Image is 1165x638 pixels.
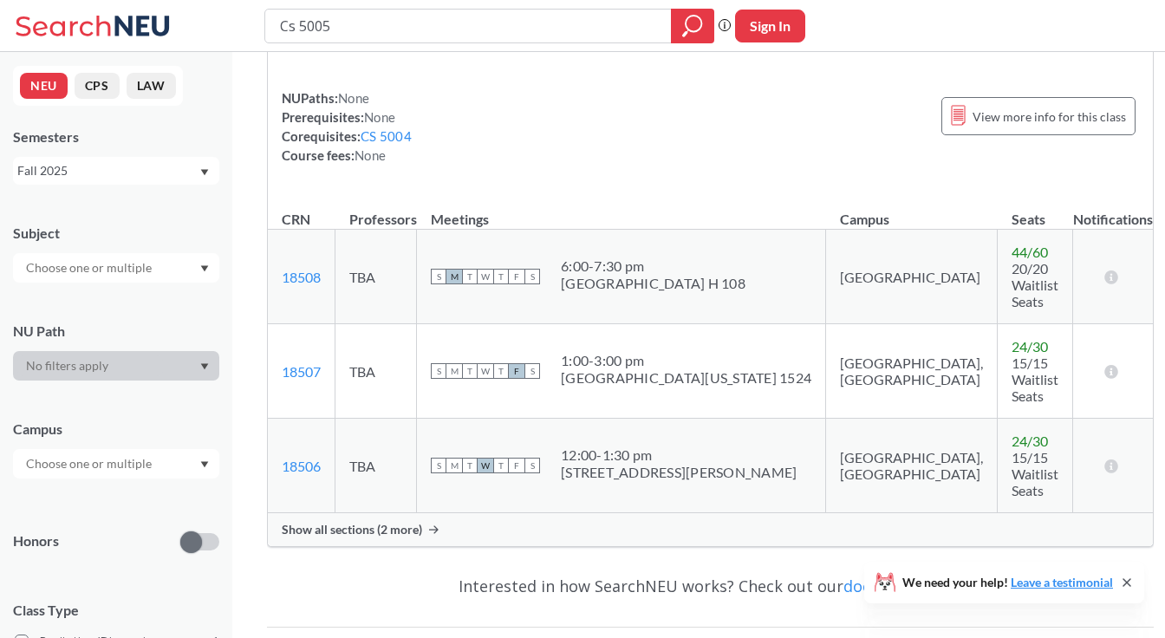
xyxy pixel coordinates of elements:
[200,363,209,370] svg: Dropdown arrow
[478,269,493,284] span: W
[20,73,68,99] button: NEU
[561,257,745,275] div: 6:00 - 7:30 pm
[338,90,369,106] span: None
[335,419,417,513] td: TBA
[478,458,493,473] span: W
[127,73,176,99] button: LAW
[446,458,462,473] span: M
[493,269,509,284] span: T
[282,210,310,229] div: CRN
[682,14,703,38] svg: magnifying glass
[826,230,998,324] td: [GEOGRAPHIC_DATA]
[335,324,417,419] td: TBA
[509,458,524,473] span: F
[524,363,540,379] span: S
[1012,433,1048,449] span: 24 / 30
[973,106,1126,127] span: View more info for this class
[493,458,509,473] span: T
[561,446,797,464] div: 12:00 - 1:30 pm
[13,157,219,185] div: Fall 2025Dropdown arrow
[524,269,540,284] span: S
[826,419,998,513] td: [GEOGRAPHIC_DATA], [GEOGRAPHIC_DATA]
[843,576,962,596] a: documentation!
[735,10,805,42] button: Sign In
[1012,244,1048,260] span: 44 / 60
[13,449,219,478] div: Dropdown arrow
[200,169,209,176] svg: Dropdown arrow
[278,11,659,41] input: Class, professor, course number, "phrase"
[282,269,321,285] a: 18508
[1011,575,1113,589] a: Leave a testimonial
[561,275,745,292] div: [GEOGRAPHIC_DATA] H 108
[282,458,321,474] a: 18506
[561,369,811,387] div: [GEOGRAPHIC_DATA][US_STATE] 1524
[509,269,524,284] span: F
[462,458,478,473] span: T
[509,363,524,379] span: F
[462,363,478,379] span: T
[200,265,209,272] svg: Dropdown arrow
[13,351,219,381] div: Dropdown arrow
[282,88,412,165] div: NUPaths: Prerequisites: Corequisites: Course fees:
[998,192,1073,230] th: Seats
[13,253,219,283] div: Dropdown arrow
[13,322,219,341] div: NU Path
[902,576,1113,589] span: We need your help!
[13,420,219,439] div: Campus
[462,269,478,284] span: T
[355,147,386,163] span: None
[431,363,446,379] span: S
[1073,192,1153,230] th: Notifications
[1012,338,1048,355] span: 24 / 30
[671,9,714,43] div: magnifying glass
[75,73,120,99] button: CPS
[478,363,493,379] span: W
[561,352,811,369] div: 1:00 - 3:00 pm
[364,109,395,125] span: None
[267,561,1154,611] div: Interested in how SearchNEU works? Check out our
[17,161,199,180] div: Fall 2025
[282,522,422,537] span: Show all sections (2 more)
[446,363,462,379] span: M
[17,453,163,474] input: Choose one or multiple
[431,269,446,284] span: S
[446,269,462,284] span: M
[1012,355,1058,404] span: 15/15 Waitlist Seats
[13,127,219,146] div: Semesters
[335,230,417,324] td: TBA
[561,464,797,481] div: [STREET_ADDRESS][PERSON_NAME]
[17,257,163,278] input: Choose one or multiple
[13,224,219,243] div: Subject
[826,192,998,230] th: Campus
[524,458,540,473] span: S
[361,128,412,144] a: CS 5004
[1012,260,1058,309] span: 20/20 Waitlist Seats
[431,458,446,473] span: S
[268,513,1153,546] div: Show all sections (2 more)
[826,324,998,419] td: [GEOGRAPHIC_DATA], [GEOGRAPHIC_DATA]
[13,601,219,620] span: Class Type
[493,363,509,379] span: T
[1012,449,1058,498] span: 15/15 Waitlist Seats
[13,531,59,551] p: Honors
[417,192,826,230] th: Meetings
[282,363,321,380] a: 18507
[200,461,209,468] svg: Dropdown arrow
[335,192,417,230] th: Professors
